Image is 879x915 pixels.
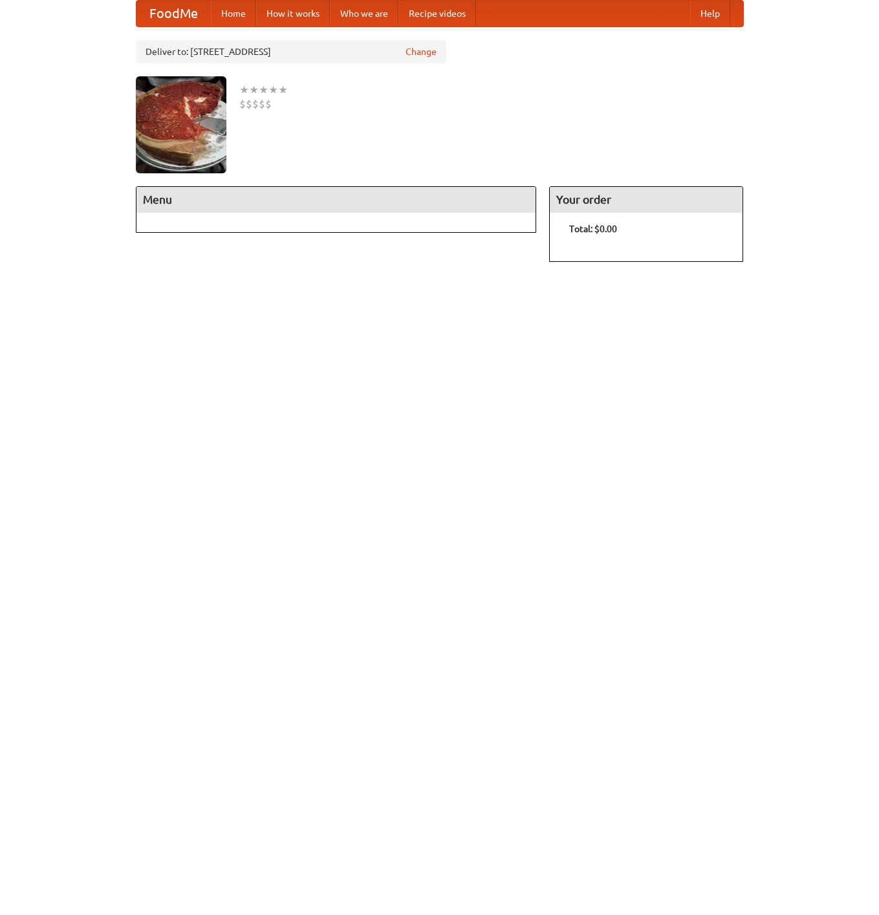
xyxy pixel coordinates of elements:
div: Deliver to: [STREET_ADDRESS] [136,40,446,63]
li: ★ [249,83,259,97]
li: $ [246,97,252,111]
li: $ [265,97,272,111]
h4: Menu [136,187,536,213]
b: Total: $0.00 [569,224,617,234]
li: $ [252,97,259,111]
h4: Your order [550,187,743,213]
a: Help [690,1,730,27]
li: ★ [239,83,249,97]
a: Home [211,1,256,27]
a: Who we are [330,1,398,27]
a: Recipe videos [398,1,476,27]
img: angular.jpg [136,76,226,173]
a: How it works [256,1,330,27]
li: $ [259,97,265,111]
a: Change [406,45,437,58]
li: ★ [259,83,268,97]
li: $ [239,97,246,111]
li: ★ [278,83,288,97]
a: FoodMe [136,1,211,27]
li: ★ [268,83,278,97]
